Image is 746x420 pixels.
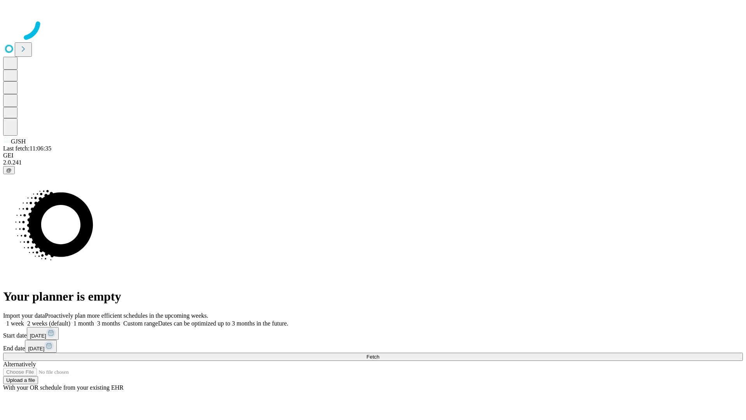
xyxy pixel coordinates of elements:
[3,159,743,166] div: 2.0.241
[25,340,57,353] button: [DATE]
[28,346,44,352] span: [DATE]
[6,320,24,327] span: 1 week
[158,320,288,327] span: Dates can be optimized up to 3 months in the future.
[123,320,158,327] span: Custom range
[45,312,208,319] span: Proactively plan more efficient schedules in the upcoming weeks.
[30,333,46,339] span: [DATE]
[3,312,45,319] span: Import your data
[27,327,59,340] button: [DATE]
[11,138,26,145] span: GJSH
[3,340,743,353] div: End date
[3,361,36,367] span: Alternatively
[3,289,743,304] h1: Your planner is empty
[6,167,12,173] span: @
[73,320,94,327] span: 1 month
[3,145,51,152] span: Last fetch: 11:06:35
[3,166,15,174] button: @
[97,320,120,327] span: 3 months
[3,376,38,384] button: Upload a file
[3,327,743,340] div: Start date
[27,320,70,327] span: 2 weeks (default)
[3,384,124,391] span: With your OR schedule from your existing EHR
[3,152,743,159] div: GEI
[3,353,743,361] button: Fetch
[366,354,379,360] span: Fetch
